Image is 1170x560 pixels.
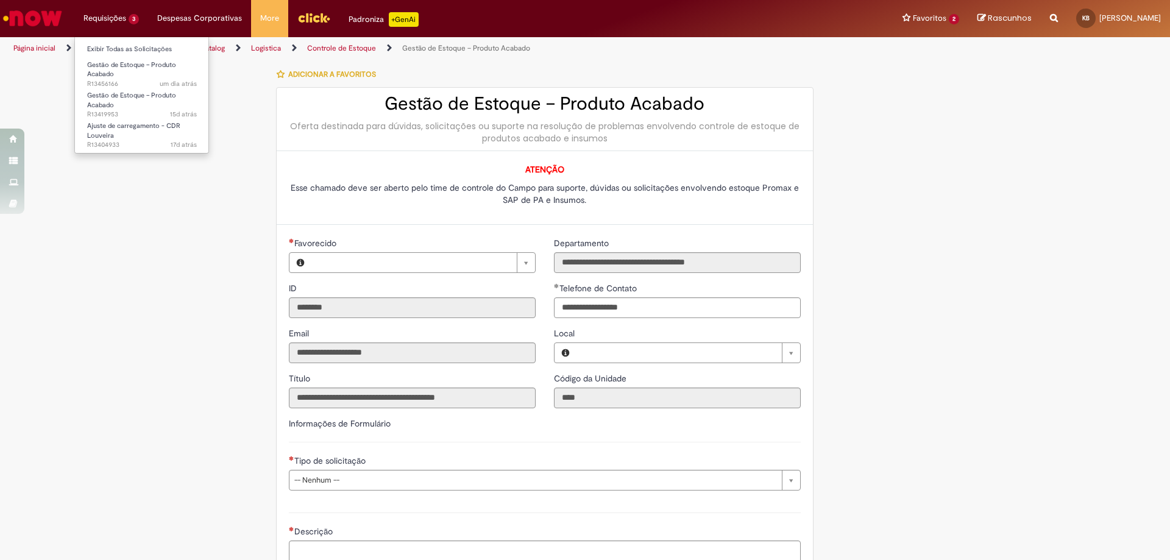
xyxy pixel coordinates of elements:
[913,12,946,24] span: Favoritos
[289,282,299,294] label: Somente leitura - ID
[87,121,180,140] span: Ajuste de carregamento - CDR Louveira
[349,12,419,27] div: Padroniza
[289,297,536,318] input: ID
[1,6,64,30] img: ServiceNow
[289,253,311,272] button: Favorecido, Visualizar este registro
[389,12,419,27] p: +GenAi
[1099,13,1161,23] span: [PERSON_NAME]
[160,79,197,88] span: um dia atrás
[554,372,629,385] label: Somente leitura - Código da Unidade
[294,470,776,490] span: -- Nenhum --
[87,110,197,119] span: R13419953
[157,12,242,24] span: Despesas Corporativas
[294,526,335,537] span: Descrição
[289,283,299,294] span: Somente leitura - ID
[74,37,209,154] ul: Requisições
[170,110,197,119] span: 15d atrás
[251,43,281,53] a: Logistica
[554,388,801,408] input: Código da Unidade
[311,253,535,272] a: Limpar campo Favorecido
[75,119,209,146] a: Aberto R13404933 : Ajuste de carregamento - CDR Louveira
[554,237,611,249] label: Somente leitura - Departamento
[555,343,576,363] button: Local, Visualizar este registro
[297,9,330,27] img: click_logo_yellow_360x200.png
[988,12,1032,24] span: Rascunhos
[289,373,313,384] span: Somente leitura - Título
[170,110,197,119] time: 15/08/2025 10:07:17
[554,283,559,288] span: Obrigatório Preenchido
[289,388,536,408] input: Título
[75,89,209,115] a: Aberto R13419953 : Gestão de Estoque – Produto Acabado
[87,79,197,89] span: R13456166
[289,372,313,385] label: Somente leitura - Título
[289,342,536,363] input: Email
[289,456,294,461] span: Necessários
[559,283,639,294] span: Telefone de Contato
[525,164,564,175] span: ATENÇÃO
[294,455,368,466] span: Tipo de solicitação
[289,238,294,243] span: Necessários
[288,69,376,79] span: Adicionar a Favoritos
[554,238,611,249] span: Somente leitura - Departamento
[289,327,311,339] label: Somente leitura - Email
[554,373,629,384] span: Somente leitura - Código da Unidade
[171,140,197,149] span: 17d atrás
[289,328,311,339] span: Somente leitura - Email
[294,238,339,249] span: Necessários - Favorecido
[276,62,383,87] button: Adicionar a Favoritos
[554,252,801,273] input: Departamento
[75,58,209,85] a: Aberto R13456166 : Gestão de Estoque – Produto Acabado
[289,94,801,114] h2: Gestão de Estoque – Produto Acabado
[289,120,801,144] div: Oferta destinada para dúvidas, solicitações ou suporte na resolução de problemas envolvendo contr...
[13,43,55,53] a: Página inicial
[554,328,577,339] span: Local
[75,43,209,56] a: Exibir Todas as Solicitações
[307,43,376,53] a: Controle de Estoque
[171,140,197,149] time: 12/08/2025 16:15:30
[129,14,139,24] span: 3
[160,79,197,88] time: 28/08/2025 09:27:37
[87,91,176,110] span: Gestão de Estoque – Produto Acabado
[554,297,801,318] input: Telefone de Contato
[949,14,959,24] span: 2
[977,13,1032,24] a: Rascunhos
[260,12,279,24] span: More
[1082,14,1090,22] span: KB
[289,182,801,206] p: Esse chamado deve ser aberto pelo time de controle do Campo para suporte, dúvidas ou solicitações...
[87,60,176,79] span: Gestão de Estoque – Produto Acabado
[9,37,771,60] ul: Trilhas de página
[402,43,530,53] a: Gestão de Estoque – Produto Acabado
[87,140,197,150] span: R13404933
[83,12,126,24] span: Requisições
[576,343,800,363] a: Limpar campo Local
[289,526,294,531] span: Necessários
[289,418,391,429] label: Informações de Formulário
